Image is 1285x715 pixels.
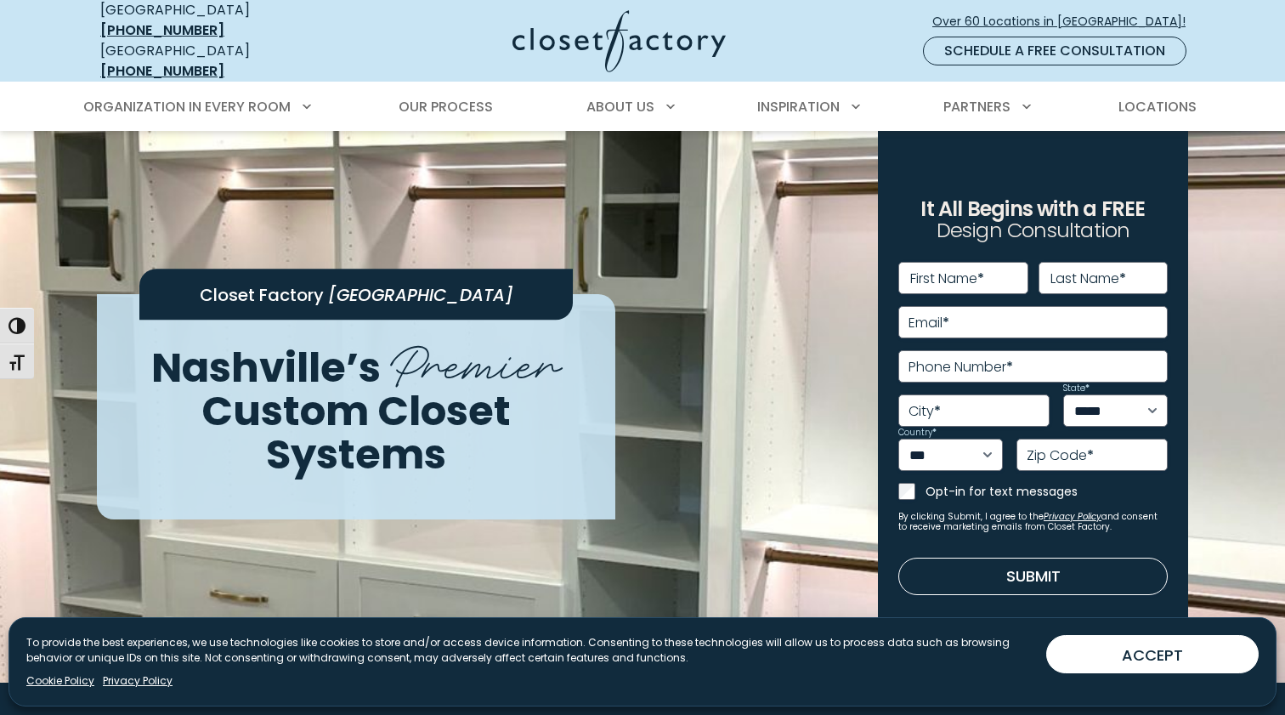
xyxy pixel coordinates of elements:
[100,20,224,40] a: [PHONE_NUMBER]
[937,217,1130,245] span: Design Consultation
[399,97,493,116] span: Our Process
[898,558,1168,595] button: Submit
[586,97,654,116] span: About Us
[100,61,224,81] a: [PHONE_NUMBER]
[1063,384,1090,393] label: State
[26,673,94,689] a: Cookie Policy
[910,272,984,286] label: First Name
[1050,272,1126,286] label: Last Name
[328,283,513,307] span: [GEOGRAPHIC_DATA]
[909,316,949,330] label: Email
[71,83,1214,131] nav: Primary Menu
[512,10,726,72] img: Closet Factory Logo
[100,41,347,82] div: [GEOGRAPHIC_DATA]
[1044,510,1101,523] a: Privacy Policy
[200,283,324,307] span: Closet Factory
[83,97,291,116] span: Organization in Every Room
[390,321,561,399] span: Premier
[26,635,1033,666] p: To provide the best experiences, we use technologies like cookies to store and/or access device i...
[103,673,173,689] a: Privacy Policy
[898,512,1168,532] small: By clicking Submit, I agree to the and consent to receive marketing emails from Closet Factory.
[757,97,840,116] span: Inspiration
[1027,449,1094,462] label: Zip Code
[909,360,1013,374] label: Phone Number
[932,13,1199,31] span: Over 60 Locations in [GEOGRAPHIC_DATA]!
[909,405,941,418] label: City
[931,7,1200,37] a: Over 60 Locations in [GEOGRAPHIC_DATA]!
[1118,97,1197,116] span: Locations
[943,97,1010,116] span: Partners
[920,195,1145,223] span: It All Begins with a FREE
[926,483,1168,500] label: Opt-in for text messages
[1046,635,1259,673] button: ACCEPT
[201,383,511,483] span: Custom Closet Systems
[923,37,1186,65] a: Schedule a Free Consultation
[898,428,937,437] label: Country
[151,339,381,396] span: Nashville’s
